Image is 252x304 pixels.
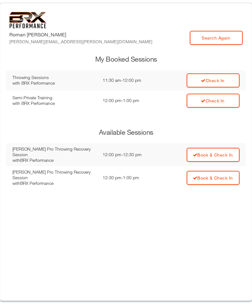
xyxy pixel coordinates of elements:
a: Search Again [190,31,243,45]
div: Semi-Private Training [12,95,96,101]
a: Book & Check In [187,171,240,185]
h3: Available Sessions [6,128,246,137]
div: [PERSON_NAME][EMAIL_ADDRESS][PERSON_NAME][DOMAIN_NAME] [9,38,152,45]
td: 11:30 am - 12:00 pm [100,70,161,91]
td: 12:30 pm - 1:00 pm [100,166,161,189]
a: Check In [187,73,240,87]
div: [PERSON_NAME] Pro Throwing Recovery Session [12,146,96,157]
div: Throwing Sessions [12,75,96,80]
h3: My Booked Sessions [6,54,246,64]
a: Check In [187,94,240,108]
div: with BRX Performance [12,101,96,106]
td: 12:00 pm - 1:00 pm [100,91,161,111]
div: [PERSON_NAME] Pro Throwing Recovery Session [12,169,96,180]
img: 6f7da32581c89ca25d665dc3aae533e4f14fe3ef_original.svg [9,12,46,28]
div: with BRX Performance [12,80,96,86]
div: with BRX Performance [12,180,96,186]
div: with BRX Performance [12,157,96,163]
label: Roman [PERSON_NAME] [9,31,152,45]
td: 12:00 pm - 12:30 pm [100,143,161,166]
a: Book & Check In [187,148,240,162]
